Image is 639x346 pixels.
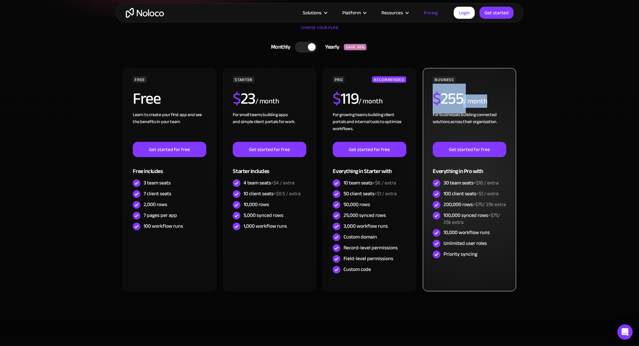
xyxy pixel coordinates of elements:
h2: 23 [233,91,255,107]
div: BUSINESS [433,76,456,83]
div: 10 client seats [244,190,301,197]
a: Pricing [416,9,446,17]
div: 3,000 workflow runs [344,223,388,230]
div: Yearly [317,42,344,52]
h2: Free [133,91,160,107]
h2: 255 [433,91,463,107]
div: 2,000 rows [144,201,167,208]
div: 100 workflow runs [144,223,183,230]
a: Get started for free [133,142,206,157]
div: Solutions [295,9,334,17]
div: Everything in Starter with [333,157,406,178]
div: 7 pages per app [144,212,177,219]
span: $ [333,84,341,114]
div: 1,000 workflow runs [244,223,287,230]
div: 10,000 workflow runs [444,229,490,236]
div: 100,000 synced rows [444,212,506,226]
div: STARTER [233,76,254,83]
div: Monthly [263,42,295,52]
div: PRO [333,76,344,83]
div: Resources [381,9,403,17]
a: Login [454,7,475,19]
div: Record-level permissions [344,244,398,251]
div: 10 team seats [344,179,396,186]
div: 50 client seats [344,190,397,197]
div: For growing teams building client portals and internal tools to optimize workflows. [333,111,406,142]
a: Get started for free [233,142,306,157]
div: Learn to create your first app and see the benefits in your team ‍ [133,111,206,142]
a: home [126,8,164,18]
span: +$4 / extra [271,178,295,188]
div: 3 team seats [144,179,171,186]
span: +$0.5 / extra [273,189,301,198]
div: 25,000 synced rows [344,212,386,219]
div: 4 team seats [244,179,295,186]
div: 100 client seats [444,190,499,197]
div: RECOMMENDED [372,76,406,83]
div: Unlimited user roles [444,240,487,247]
div: For businesses building connected solutions across their organization. ‍ [433,111,506,142]
span: +$75/ 25k extra [473,200,506,209]
div: 5,000 synced rows [244,212,283,219]
div: Resources [373,9,416,17]
a: Get started for free [433,142,506,157]
div: Open Intercom Messenger [617,324,633,340]
div: Free includes [133,157,206,178]
div: 50,000 rows [344,201,370,208]
span: +$1 / extra [374,189,397,198]
span: +$10 / extra [473,178,499,188]
div: For small teams building apps and simple client portals for work. ‍ [233,111,306,142]
div: Platform [342,9,361,17]
div: 10,000 rows [244,201,269,208]
div: 200,000 rows [444,201,506,208]
div: Platform [334,9,373,17]
div: Solutions [303,9,322,17]
div: 7 client seats [144,190,171,197]
div: Everything in Pro with [433,157,506,178]
div: CHOOSE YOUR PLAN [122,23,517,39]
div: SAVE 20% [344,44,366,50]
div: / month [255,96,279,107]
div: 30 team seats [444,179,499,186]
h2: 119 [333,91,359,107]
div: Custom code [344,266,371,273]
span: $ [433,84,441,114]
span: +$75/ 25k extra [444,211,500,227]
span: +$1 / extra [476,189,499,198]
div: Custom domain [344,233,377,240]
div: Field-level permissions [344,255,393,262]
a: Get started [479,7,514,19]
span: $ [233,84,241,114]
a: Get started for free [333,142,406,157]
div: FREE [133,76,147,83]
div: Starter includes [233,157,306,178]
div: / month [463,96,487,107]
span: +$6 / extra [373,178,396,188]
div: / month [359,96,382,107]
div: Priority syncing [444,251,477,258]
